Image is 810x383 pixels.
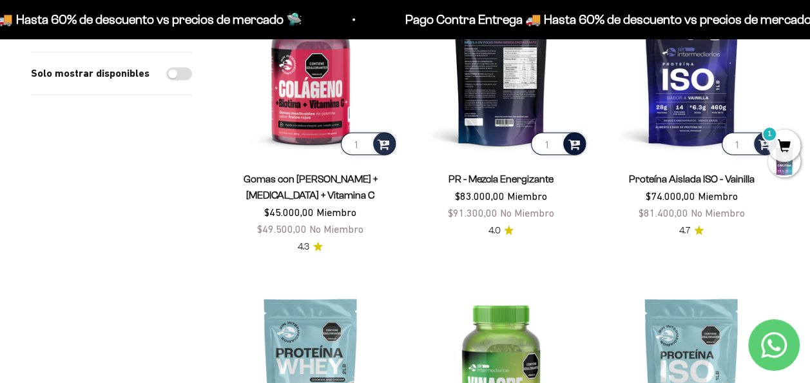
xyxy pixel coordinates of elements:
a: Gomas con [PERSON_NAME] + [MEDICAL_DATA] + Vitamina C [244,173,378,200]
span: No Miembro [500,206,554,218]
span: $49.500,00 [257,222,307,234]
span: $45.000,00 [264,206,314,217]
span: Miembro [507,190,547,201]
span: Miembro [698,190,738,201]
a: 1 [768,140,800,154]
a: 4.04.0 de 5.0 estrellas [488,223,514,237]
span: $83.000,00 [455,190,505,201]
span: $81.400,00 [639,206,688,218]
span: $74.000,00 [646,190,695,201]
a: Proteína Aislada ISO - Vainilla [629,173,755,184]
a: PR - Mezcla Energizante [448,173,554,184]
span: No Miembro [309,222,363,234]
span: No Miembro [691,206,745,218]
a: 4.74.7 de 5.0 estrellas [679,223,704,237]
span: 4.3 [298,239,309,253]
span: $91.300,00 [448,206,497,218]
a: 4.34.3 de 5.0 estrellas [298,239,323,253]
span: 4.7 [679,223,690,237]
span: Miembro [316,206,356,217]
span: 4.0 [488,223,500,237]
mark: 1 [762,126,777,142]
label: Solo mostrar disponibles [31,65,149,82]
